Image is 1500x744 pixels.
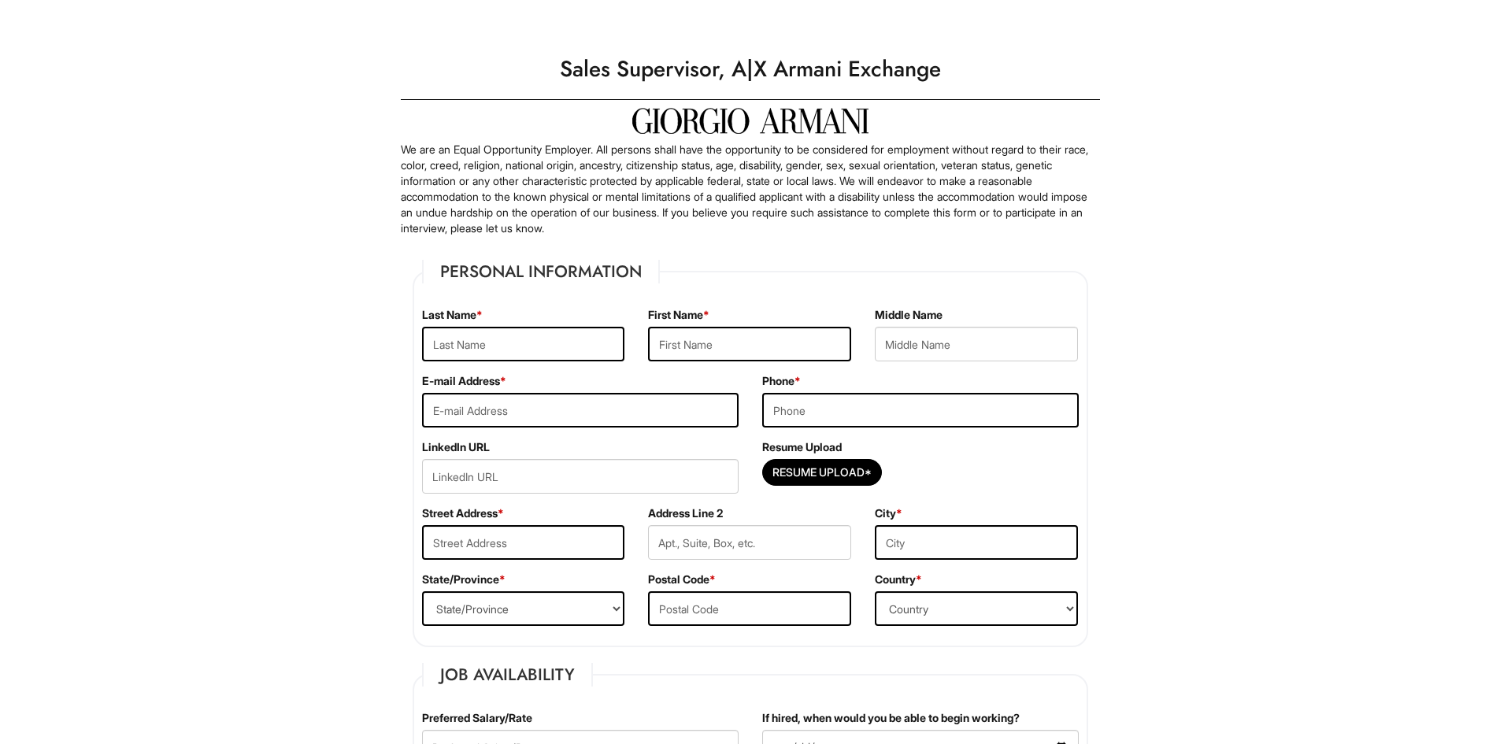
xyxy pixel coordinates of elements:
input: First Name [648,327,851,361]
input: E-mail Address [422,393,739,428]
label: LinkedIn URL [422,439,490,455]
p: We are an Equal Opportunity Employer. All persons shall have the opportunity to be considered for... [401,142,1100,236]
select: Country [875,591,1078,626]
input: Street Address [422,525,625,560]
img: Giorgio Armani [632,108,869,134]
label: If hired, when would you be able to begin working? [762,710,1020,726]
label: State/Province [422,572,506,587]
input: City [875,525,1078,560]
input: Last Name [422,327,625,361]
label: E-mail Address [422,373,506,389]
label: Resume Upload [762,439,842,455]
legend: Personal Information [422,260,660,283]
input: Apt., Suite, Box, etc. [648,525,851,560]
h1: Sales Supervisor, A|X Armani Exchange [393,47,1108,91]
input: Phone [762,393,1079,428]
label: Phone [762,373,801,389]
label: Last Name [422,307,483,323]
label: Street Address [422,505,504,521]
label: Middle Name [875,307,943,323]
select: State/Province [422,591,625,626]
input: LinkedIn URL [422,459,739,494]
legend: Job Availability [422,663,593,687]
label: Postal Code [648,572,716,587]
input: Postal Code [648,591,851,626]
label: First Name [648,307,709,323]
button: Resume Upload*Resume Upload* [762,459,882,486]
label: City [875,505,902,521]
label: Preferred Salary/Rate [422,710,532,726]
label: Address Line 2 [648,505,723,521]
input: Middle Name [875,327,1078,361]
label: Country [875,572,922,587]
